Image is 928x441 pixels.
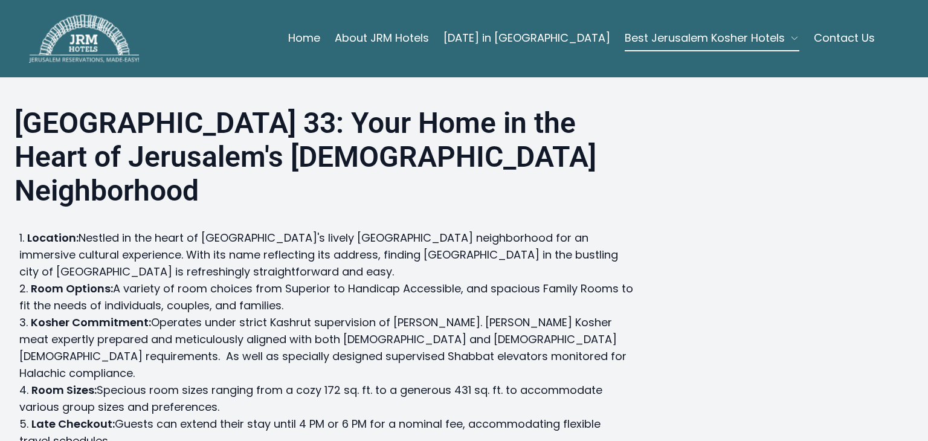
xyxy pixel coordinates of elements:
li: Specious room sizes ranging from a cozy 172 sq. ft. to a generous 431 sq. ft. to accommodate vari... [19,382,633,416]
span: Best Jerusalem Kosher Hotels [625,30,785,47]
strong: Room Options: [31,281,113,296]
strong: [GEOGRAPHIC_DATA] 33: Your Home in the Heart of Jerusalem's [DEMOGRAPHIC_DATA] Neighborhood [14,106,596,208]
a: Home [288,26,320,50]
strong: Room Sizes: [31,382,97,398]
strong: Kosher Commitment: [31,315,151,330]
li: A variety of room choices from Superior to Handicap Accessible, and spacious Family Rooms to fit ... [19,280,633,314]
img: JRM Hotels [29,14,139,63]
button: Best Jerusalem Kosher Hotels [625,26,799,50]
strong: Location: [27,230,79,245]
li: Nestled in the heart of [GEOGRAPHIC_DATA]'s lively [GEOGRAPHIC_DATA] neighborhood for an immersiv... [19,230,633,280]
li: Operates under strict Kashrut supervision of [PERSON_NAME]. [PERSON_NAME] Kosher meat expertly pr... [19,314,633,382]
a: Contact Us [814,26,875,50]
a: [DATE] in [GEOGRAPHIC_DATA] [443,26,610,50]
a: About JRM Hotels [335,26,429,50]
strong: Late Checkout: [31,416,115,431]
